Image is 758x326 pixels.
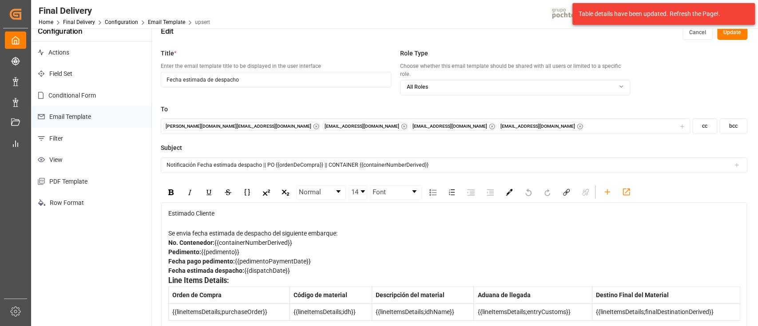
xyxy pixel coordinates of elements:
[235,258,311,265] span: {{pedimentoPaymentDate}}
[370,185,422,200] div: rdw-dropdown
[161,143,182,153] span: Subject
[351,187,358,197] span: 14
[373,187,386,197] span: Font
[166,123,311,130] button: [PERSON_NAME][DOMAIN_NAME][EMAIL_ADDRESS][DOMAIN_NAME]
[423,185,500,200] div: rdw-list-control
[413,123,487,130] button: [EMAIL_ADDRESS][DOMAIN_NAME]
[500,123,575,130] button: [EMAIL_ADDRESS][DOMAIN_NAME]
[201,186,217,199] div: Underline
[482,186,498,199] div: Outdent
[161,105,168,114] span: To
[349,185,367,200] div: rdw-dropdown
[239,186,255,199] div: Monospace
[220,186,236,199] div: Strikethrough
[31,171,151,192] p: PDF Template
[161,72,391,87] input: Enter title
[296,185,346,200] div: rdw-dropdown
[557,185,595,200] div: rdw-link-control
[31,128,151,149] p: Filter
[297,186,345,199] a: Block Type
[519,185,557,200] div: rdw-history-control
[369,185,423,200] div: rdw-font-family-control
[540,186,555,199] div: Redo
[168,210,214,217] span: Estimado Cliente
[599,185,615,199] div: Add fields and linked tables
[619,185,634,199] div: Add link to form
[161,183,747,202] div: rdw-toolbar
[31,85,151,106] p: Conditional Form
[692,118,717,134] button: cc
[520,186,536,199] div: Undo
[168,258,235,265] span: Fecha pago pedimento:
[400,49,428,58] span: Role Type
[105,19,138,25] a: Configuration
[407,83,428,91] span: All Roles
[168,239,214,246] span: No. Contenedor:
[148,19,185,25] a: Email Template
[168,276,229,285] span: Line Items Details:
[201,248,239,255] span: {{pedimento}}
[347,185,369,200] div: rdw-font-size-control
[161,63,391,71] p: Enter the email template title to be displayed in the user interface
[349,186,367,199] a: Font Size
[717,26,747,40] button: Update
[31,42,151,63] p: Actions
[463,186,479,199] div: Indent
[168,230,337,237] span: Se envia fecha estimada de despacho del siguiente embarque:
[370,186,421,199] a: Font
[325,123,399,129] small: [EMAIL_ADDRESS][DOMAIN_NAME]
[39,4,210,17] div: Final Delivery
[500,185,519,200] div: rdw-color-picker
[244,267,290,274] span: {{dispatchDate}}
[258,186,274,199] div: Superscript
[683,26,713,40] button: Cancel
[425,186,441,199] div: Unordered
[214,239,292,246] span: {{containerNumberDerived}}
[31,149,151,171] p: View
[161,157,747,173] input: Enter subject
[168,267,244,274] span: Fecha estimada despacho:
[163,186,179,199] div: Bold
[295,185,347,200] div: rdw-block-control
[299,187,321,197] span: Normal
[719,118,747,134] button: bcc
[444,186,460,199] div: Ordered
[31,17,151,42] h4: Configuration
[63,19,95,25] a: Final Delivery
[161,49,174,58] span: Title
[31,106,151,128] p: Email Template
[168,248,201,255] span: Pedimento:
[549,7,593,22] img: pochtecaImg.jpg_1689854062.jpg
[166,123,311,129] small: [PERSON_NAME][DOMAIN_NAME][EMAIL_ADDRESS][DOMAIN_NAME]
[400,80,630,95] button: All Roles
[413,123,487,129] small: [EMAIL_ADDRESS][DOMAIN_NAME]
[31,63,151,85] p: Field Set
[31,192,151,214] p: Row Format
[400,63,630,78] p: Choose whether this email template should be shared with all users or limited to a specific role.
[500,123,575,129] small: [EMAIL_ADDRESS][DOMAIN_NAME]
[182,186,198,199] div: Italic
[161,185,295,200] div: rdw-inline-control
[578,186,593,199] div: Unlink
[559,186,574,199] div: Link
[161,118,690,134] button: [PERSON_NAME][DOMAIN_NAME][EMAIL_ADDRESS][DOMAIN_NAME][EMAIL_ADDRESS][DOMAIN_NAME][EMAIL_ADDRESS]...
[39,19,53,25] a: Home
[278,186,293,199] div: Subscript
[325,123,399,130] button: [EMAIL_ADDRESS][DOMAIN_NAME]
[161,26,173,37] h4: Edit
[579,9,742,19] div: Table details have been updated. Refresh the Page!.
